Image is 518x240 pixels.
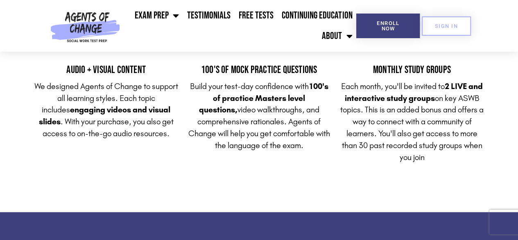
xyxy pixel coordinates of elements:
[235,5,278,26] a: Free Tests
[278,5,356,26] a: Continuing Education
[201,64,317,76] span: 100's of Mock Practice Questions
[183,5,235,26] a: Testimonials
[318,26,356,46] a: About
[435,23,458,29] span: SIGN IN
[39,105,171,126] strong: engaging videos and visual slides
[369,21,407,31] span: Enroll Now
[373,64,451,76] span: Monthly Study Groups
[344,81,483,103] strong: 2 LIVE and interactive study groups
[339,80,484,163] p: Each month, you'll be invited to on key ASWB topics. This is an added bonus and offers a way to c...
[356,14,420,38] a: Enroll Now
[199,81,328,115] strong: 100's of practice Masters level questions,
[123,5,356,46] nav: Menu
[422,16,471,36] a: SIGN IN
[131,5,183,26] a: Exam Prep
[187,80,331,151] p: Build your test-day confidence with video walkthroughs, and comprehensive rationales. Agents of C...
[34,80,179,139] p: We designed Agents of Change to support all learning styles. Each topic includes . With your purc...
[66,64,145,76] span: Audio + Visual Content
